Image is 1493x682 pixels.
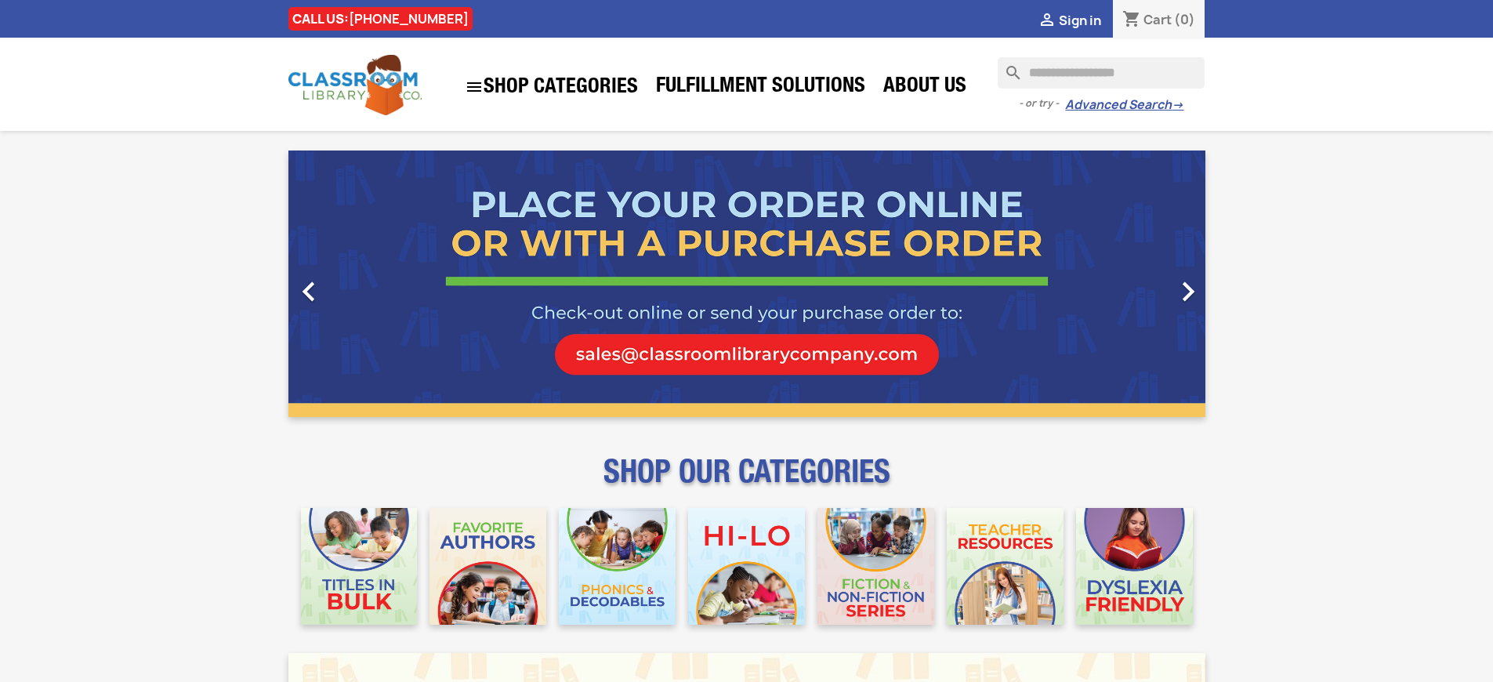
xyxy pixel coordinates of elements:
i:  [1169,272,1208,311]
span: → [1172,97,1183,113]
a: [PHONE_NUMBER] [349,10,469,27]
span: (0) [1174,11,1195,28]
a: Fulfillment Solutions [648,72,873,103]
i: search [998,57,1016,76]
img: CLC_Favorite_Authors_Mobile.jpg [429,508,546,625]
img: CLC_Bulk_Mobile.jpg [301,508,418,625]
a: Advanced Search→ [1065,97,1183,113]
i: shopping_cart [1122,11,1141,30]
i:  [1038,12,1056,31]
img: CLC_Phonics_And_Decodables_Mobile.jpg [559,508,676,625]
a:  Sign in [1038,12,1101,29]
i:  [289,272,328,311]
i:  [465,78,484,96]
a: Next [1067,151,1205,417]
a: About Us [875,72,974,103]
img: CLC_Fiction_Nonfiction_Mobile.jpg [817,508,934,625]
span: - or try - [1019,96,1065,111]
img: CLC_Teacher_Resources_Mobile.jpg [947,508,1064,625]
span: Cart [1143,11,1172,28]
img: CLC_Dyslexia_Mobile.jpg [1076,508,1193,625]
p: SHOP OUR CATEGORIES [288,467,1205,495]
img: CLC_HiLo_Mobile.jpg [688,508,805,625]
span: Sign in [1059,12,1101,29]
a: SHOP CATEGORIES [457,70,646,104]
img: Classroom Library Company [288,55,422,115]
div: CALL US: [288,7,473,31]
input: Search [998,57,1205,89]
a: Previous [288,151,426,417]
ul: Carousel container [288,151,1205,417]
